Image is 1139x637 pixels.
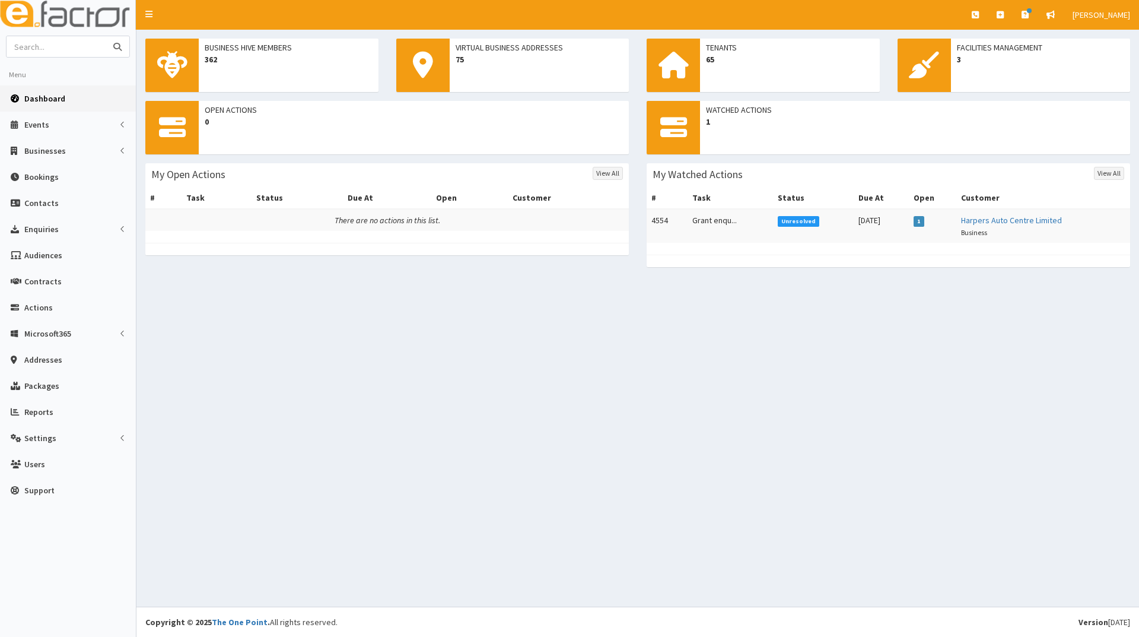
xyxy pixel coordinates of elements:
[854,209,909,243] td: [DATE]
[343,187,431,209] th: Due At
[706,42,874,53] span: Tenants
[956,187,1130,209] th: Customer
[706,116,1124,128] span: 1
[1078,616,1130,628] div: [DATE]
[909,187,956,209] th: Open
[24,459,45,470] span: Users
[24,328,71,339] span: Microsoft365
[24,485,55,496] span: Support
[145,617,270,628] strong: Copyright © 2025 .
[773,187,854,209] th: Status
[24,302,53,313] span: Actions
[1073,9,1130,20] span: [PERSON_NAME]
[688,187,772,209] th: Task
[508,187,629,209] th: Customer
[24,354,62,365] span: Addresses
[24,250,62,261] span: Audiences
[1094,167,1124,180] a: View All
[205,104,623,116] span: Open Actions
[1078,617,1108,628] b: Version
[136,607,1139,637] footer: All rights reserved.
[914,216,925,227] span: 1
[456,42,623,53] span: Virtual Business Addresses
[24,381,59,391] span: Packages
[431,187,508,209] th: Open
[24,407,53,417] span: Reports
[212,617,268,628] a: The One Point
[688,209,772,243] td: Grant enqu...
[145,187,182,209] th: #
[957,42,1125,53] span: Facilities Management
[854,187,909,209] th: Due At
[706,104,1124,116] span: Watched Actions
[778,216,820,227] span: Unresolved
[252,187,343,209] th: Status
[647,209,688,243] td: 4554
[961,215,1062,226] a: Harpers Auto Centre Limited
[205,42,373,53] span: Business Hive Members
[24,198,59,208] span: Contacts
[706,53,874,65] span: 65
[205,53,373,65] span: 362
[24,172,59,182] span: Bookings
[335,215,440,226] i: There are no actions in this list.
[456,53,623,65] span: 75
[24,224,59,234] span: Enquiries
[961,228,987,237] small: Business
[151,169,225,180] h3: My Open Actions
[24,433,56,443] span: Settings
[647,187,688,209] th: #
[24,276,62,287] span: Contracts
[24,93,65,104] span: Dashboard
[205,116,623,128] span: 0
[24,119,49,130] span: Events
[24,145,66,156] span: Businesses
[182,187,252,209] th: Task
[653,169,743,180] h3: My Watched Actions
[7,36,106,57] input: Search...
[957,53,1125,65] span: 3
[593,167,623,180] a: View All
